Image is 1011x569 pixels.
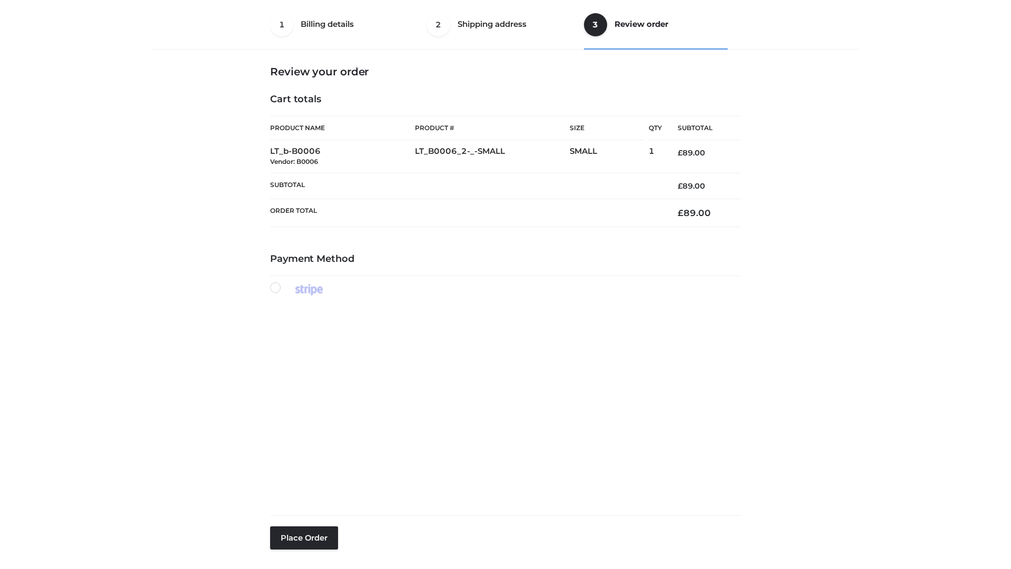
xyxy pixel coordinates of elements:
[678,181,705,191] bdi: 89.00
[678,208,683,218] span: £
[270,94,741,105] h4: Cart totals
[270,173,662,199] th: Subtotal
[678,148,682,158] span: £
[678,148,705,158] bdi: 89.00
[270,158,318,165] small: Vendor: B0006
[270,199,662,227] th: Order Total
[270,65,741,78] h3: Review your order
[649,140,662,173] td: 1
[570,140,649,173] td: SMALL
[415,140,570,173] td: LT_B0006_2-_-SMALL
[678,181,682,191] span: £
[270,116,415,140] th: Product Name
[678,208,711,218] bdi: 89.00
[270,253,741,265] h4: Payment Method
[415,116,570,140] th: Product #
[268,307,739,497] iframe: Secure payment input frame
[570,116,643,140] th: Size
[270,140,415,173] td: LT_b-B0006
[649,116,662,140] th: Qty
[270,526,338,550] button: Place order
[662,116,741,140] th: Subtotal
